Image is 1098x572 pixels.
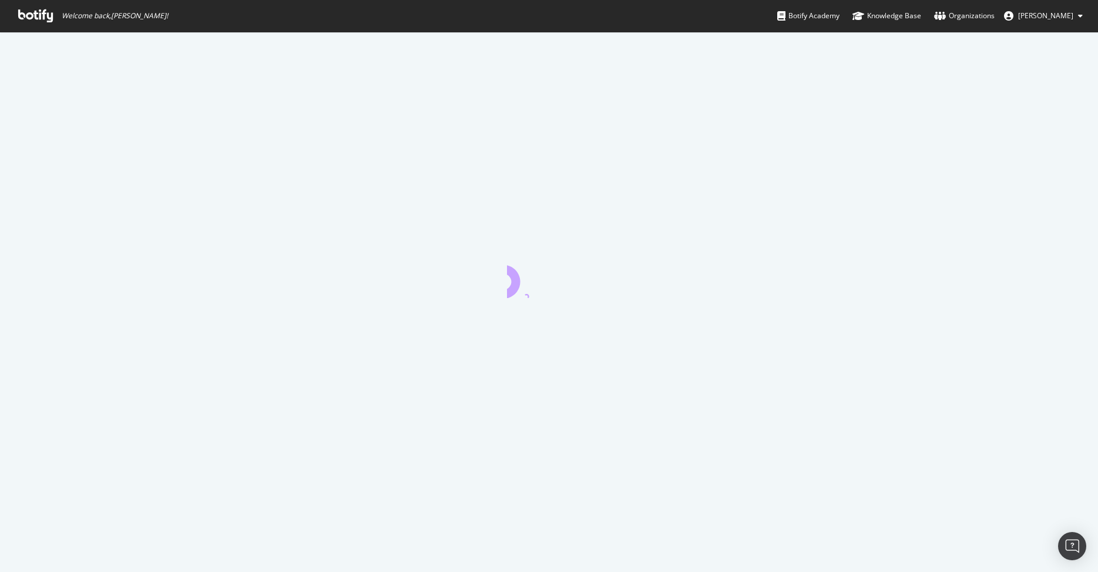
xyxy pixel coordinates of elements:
[1058,532,1086,560] div: Open Intercom Messenger
[1018,11,1073,21] span: Colleen Waters
[62,11,168,21] span: Welcome back, [PERSON_NAME] !
[934,10,995,22] div: Organizations
[995,6,1092,25] button: [PERSON_NAME]
[852,10,921,22] div: Knowledge Base
[777,10,840,22] div: Botify Academy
